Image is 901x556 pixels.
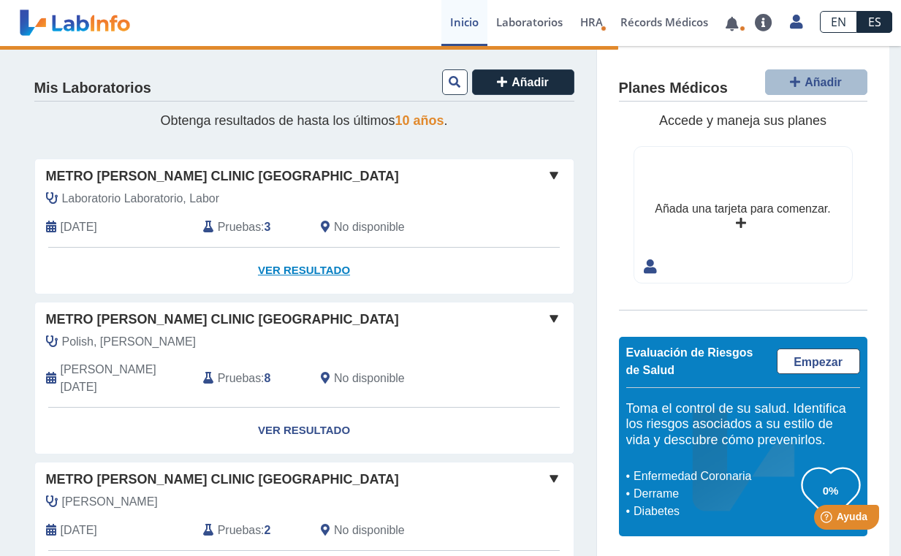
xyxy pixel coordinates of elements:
[62,333,197,351] span: Polish, Roger
[192,361,310,396] div: :
[62,190,220,207] span: Laboratorio Laboratorio, Labor
[630,503,802,520] li: Diabetes
[626,346,753,376] span: Evaluación de Riesgos de Salud
[655,200,830,218] div: Añada una tarjeta para comenzar.
[46,470,399,490] span: Metro [PERSON_NAME] Clinic [GEOGRAPHIC_DATA]
[794,356,843,368] span: Empezar
[34,80,151,97] h4: Mis Laboratorios
[771,499,885,540] iframe: Help widget launcher
[512,76,549,88] span: Añadir
[265,221,271,233] b: 3
[218,370,261,387] span: Pruebas
[46,310,399,330] span: Metro [PERSON_NAME] Clinic [GEOGRAPHIC_DATA]
[820,11,857,33] a: EN
[630,485,802,503] li: Derrame
[619,80,728,97] h4: Planes Médicos
[218,522,261,539] span: Pruebas
[334,218,405,236] span: No disponible
[765,69,867,95] button: Añadir
[395,113,444,128] span: 10 años
[626,401,860,449] h5: Toma el control de su salud. Identifica los riesgos asociados a su estilo de vida y descubre cómo...
[192,522,310,539] div: :
[192,218,310,236] div: :
[265,524,271,536] b: 2
[334,522,405,539] span: No disponible
[777,349,860,374] a: Empezar
[35,248,574,294] a: Ver Resultado
[61,218,97,236] span: 2025-08-27
[61,361,192,396] span: 2025-01-22
[805,76,842,88] span: Añadir
[580,15,603,29] span: HRA
[472,69,574,95] button: Añadir
[857,11,892,33] a: ES
[265,372,271,384] b: 8
[630,468,802,485] li: Enfermedad Coronaria
[659,113,826,128] span: Accede y maneja sus planes
[46,167,399,186] span: Metro [PERSON_NAME] Clinic [GEOGRAPHIC_DATA]
[35,408,574,454] a: Ver Resultado
[160,113,447,128] span: Obtenga resultados de hasta los últimos .
[802,481,860,500] h3: 0%
[62,493,158,511] span: Figueroa Navarro, Alejandro
[218,218,261,236] span: Pruebas
[334,370,405,387] span: No disponible
[61,522,97,539] span: 2024-11-19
